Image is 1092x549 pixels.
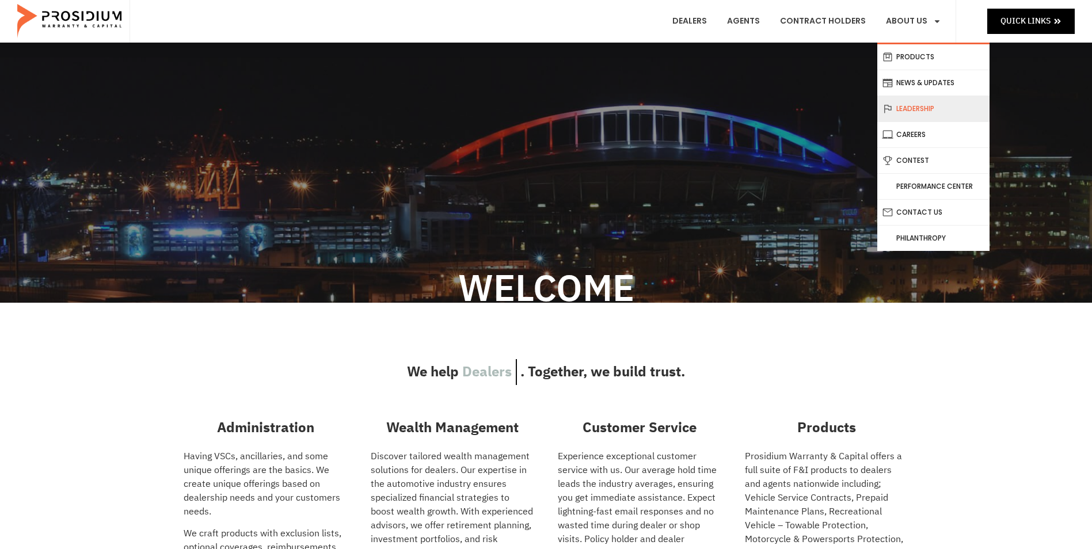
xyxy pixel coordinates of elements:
a: Contest [877,148,990,173]
span: Quick Links [1000,14,1051,28]
span: We help [407,359,459,386]
a: Quick Links [987,9,1075,33]
h3: Administration [184,417,348,438]
a: News & Updates [877,70,990,96]
p: Having VSCs, ancillaries, and some unique offerings are the basics. We create unique offerings ba... [184,449,348,518]
a: Performance Center [877,174,990,199]
ul: About Us [877,43,990,251]
a: Careers [877,122,990,147]
a: Products [877,44,990,70]
a: Leadership [877,96,990,121]
h3: Customer Service [558,417,722,438]
h3: Wealth Management [371,417,535,438]
a: Contact Us [877,200,990,225]
h3: Products [745,417,909,438]
a: Philanthropy [877,226,990,251]
span: . Together, we build trust. [520,359,685,386]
